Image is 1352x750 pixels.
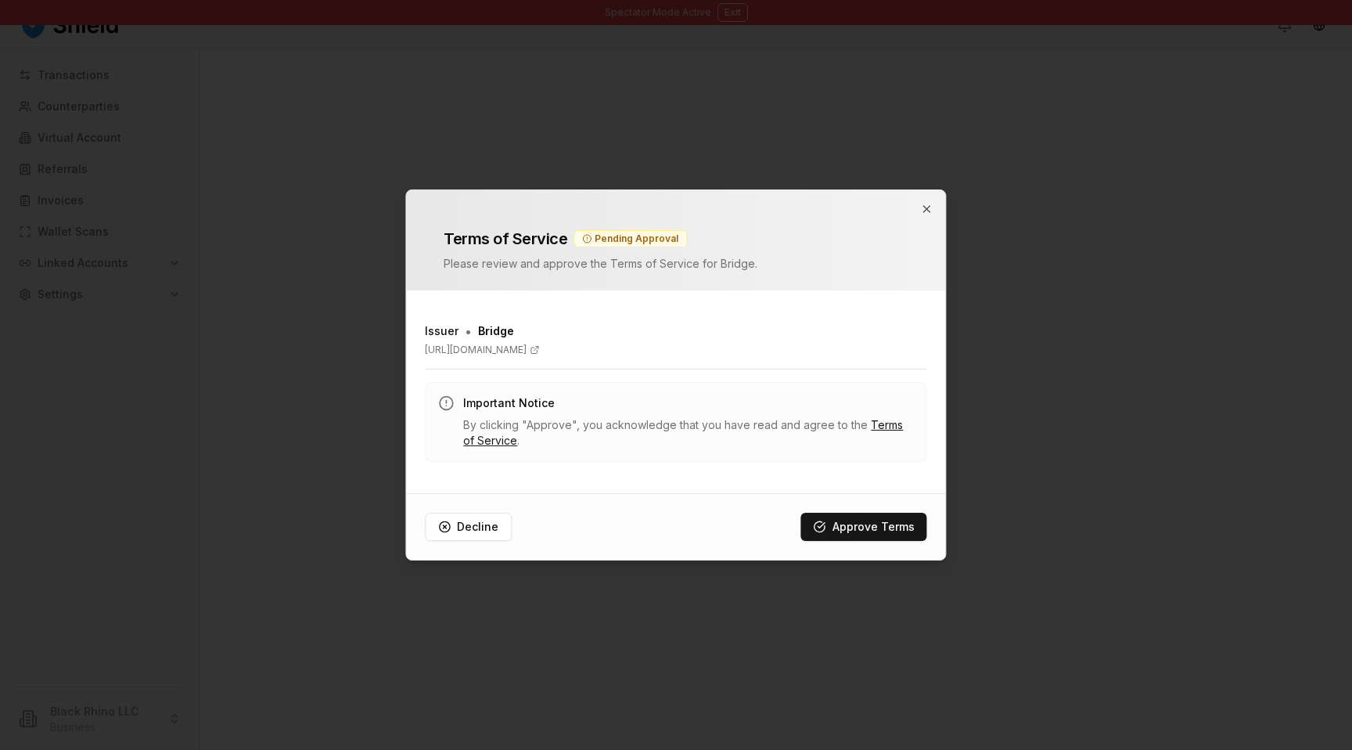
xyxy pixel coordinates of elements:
p: Please review and approve the Terms of Service for Bridge . [444,256,908,272]
h2: Terms of Service [444,228,567,250]
h3: Issuer [425,323,458,339]
button: Decline [425,513,512,541]
div: Pending Approval [574,230,687,247]
span: • [465,322,472,341]
p: By clicking "Approve", you acknowledge that you have read and agree to the . [463,417,913,449]
a: [URL][DOMAIN_NAME] [425,344,926,356]
h3: Important Notice [463,395,913,411]
button: Approve Terms [801,513,927,541]
span: Bridge [478,323,514,339]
